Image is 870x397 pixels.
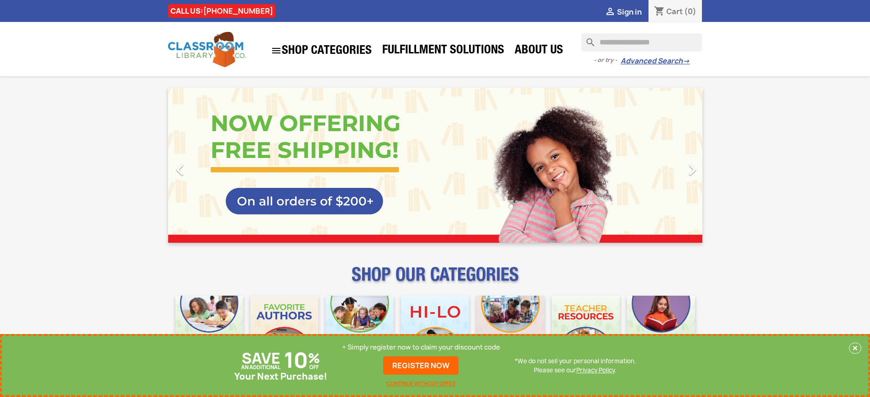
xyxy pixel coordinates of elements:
img: CLC_Teacher_Resources_Mobile.jpg [552,296,620,364]
i: shopping_cart [654,6,665,17]
i:  [605,7,616,18]
img: CLC_Fiction_Nonfiction_Mobile.jpg [476,296,544,364]
a: About Us [510,42,568,60]
a: SHOP CATEGORIES [266,41,376,61]
img: CLC_HiLo_Mobile.jpg [401,296,469,364]
a: Previous [168,88,248,243]
span: Sign in [617,7,642,17]
ul: Carousel container [168,88,702,243]
img: CLC_Bulk_Mobile.jpg [175,296,243,364]
img: CLC_Dyslexia_Mobile.jpg [627,296,695,364]
a: Advanced Search→ [621,57,690,66]
i:  [681,158,704,181]
span: (0) [684,6,696,16]
a:  Sign in [605,7,642,17]
a: [PHONE_NUMBER] [203,6,273,16]
i: search [581,33,592,44]
img: CLC_Favorite_Authors_Mobile.jpg [250,296,318,364]
span: - or try - [594,56,621,65]
a: Next [622,88,702,243]
span: Cart [666,6,683,16]
a: Fulfillment Solutions [378,42,509,60]
div: CALL US: [168,4,275,18]
span: → [683,57,690,66]
img: CLC_Phonics_And_Decodables_Mobile.jpg [326,296,394,364]
p: SHOP OUR CATEGORIES [168,272,702,288]
input: Search [581,33,702,52]
i:  [271,45,282,56]
img: Classroom Library Company [168,32,246,67]
i:  [169,158,191,181]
